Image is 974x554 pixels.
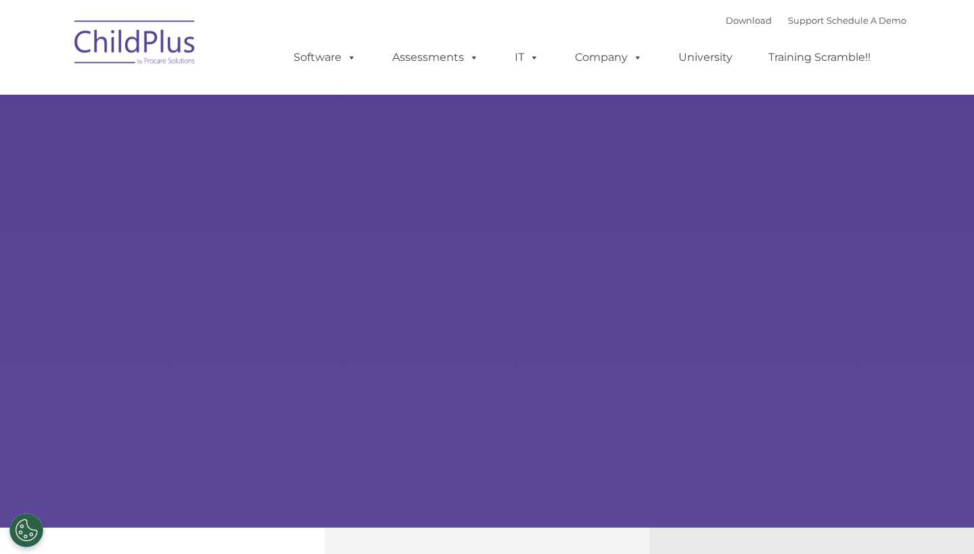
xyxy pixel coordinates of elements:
[379,44,492,71] a: Assessments
[9,513,43,547] button: Cookies Settings
[726,15,906,26] font: |
[280,44,370,71] a: Software
[755,44,884,71] a: Training Scramble!!
[68,11,203,78] img: ChildPlus by Procare Solutions
[561,44,656,71] a: Company
[726,15,772,26] a: Download
[827,15,906,26] a: Schedule A Demo
[788,15,824,26] a: Support
[501,44,553,71] a: IT
[665,44,746,71] a: University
